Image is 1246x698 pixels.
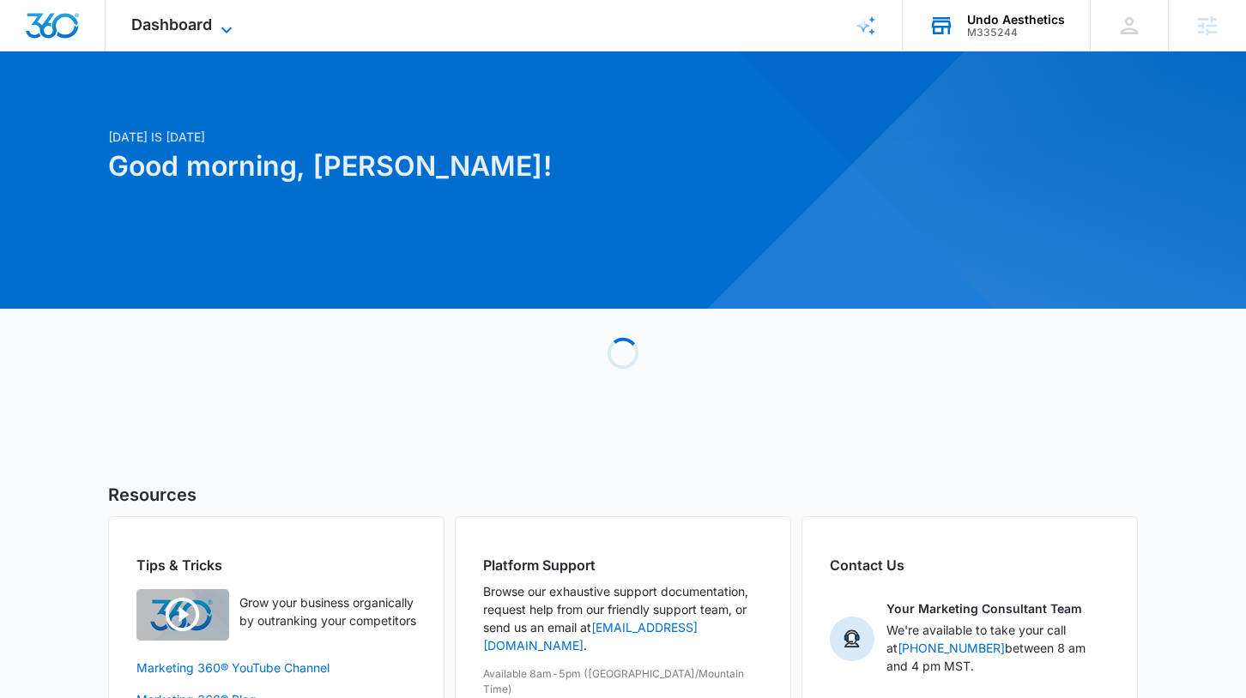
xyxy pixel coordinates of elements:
div: account id [967,27,1065,39]
p: Browse our exhaustive support documentation, request help from our friendly support team, or send... [483,582,763,654]
h1: Good morning, [PERSON_NAME]! [108,146,788,187]
span: Dashboard [131,15,212,33]
p: We're available to take your call at between 8 am and 4 pm MST. [886,621,1110,675]
a: [PHONE_NUMBER] [898,641,1005,655]
a: Marketing 360® YouTube Channel [136,659,416,677]
img: Quick Overview Video [136,589,229,641]
img: Your Marketing Consultant Team [830,617,874,661]
p: [DATE] is [DATE] [108,128,788,146]
p: Your Marketing Consultant Team [886,599,1082,617]
p: Available 8am-5pm ([GEOGRAPHIC_DATA]/Mountain Time) [483,666,763,697]
h2: Tips & Tricks [136,555,416,575]
h2: Platform Support [483,555,763,575]
h2: Contact Us [830,555,1110,575]
p: Grow your business organically by outranking your competitors [239,593,416,629]
div: account name [967,13,1065,27]
h5: Resources [108,482,1138,508]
